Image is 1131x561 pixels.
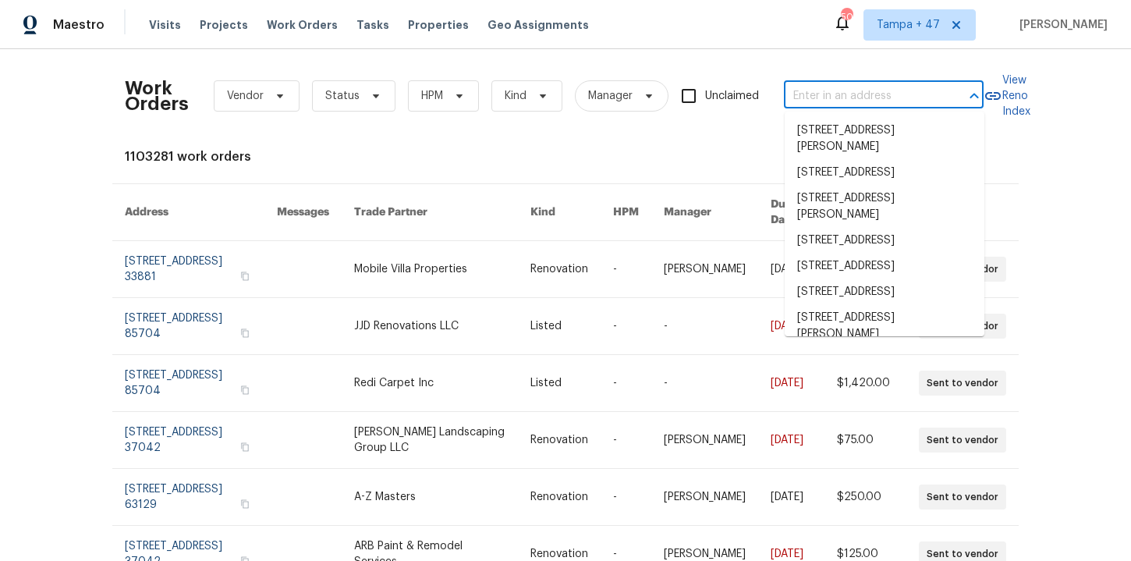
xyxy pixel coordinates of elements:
[125,80,189,112] h2: Work Orders
[505,88,526,104] span: Kind
[342,469,519,526] td: A-Z Masters
[125,149,1006,165] div: 1103281 work orders
[588,88,633,104] span: Manager
[877,17,940,33] span: Tampa + 47
[651,241,758,298] td: [PERSON_NAME]
[342,298,519,355] td: JJD Renovations LLC
[601,355,651,412] td: -
[785,160,984,186] li: [STREET_ADDRESS]
[984,73,1030,119] a: View Reno Index
[963,85,985,107] button: Close
[601,412,651,469] td: -
[785,118,984,160] li: [STREET_ADDRESS][PERSON_NAME]
[238,269,252,283] button: Copy Address
[518,184,601,241] th: Kind
[518,298,601,355] td: Listed
[601,241,651,298] td: -
[651,469,758,526] td: [PERSON_NAME]
[342,355,519,412] td: Redi Carpet Inc
[342,241,519,298] td: Mobile Villa Properties
[518,241,601,298] td: Renovation
[601,469,651,526] td: -
[785,305,984,347] li: [STREET_ADDRESS][PERSON_NAME]
[841,9,852,25] div: 506
[785,279,984,305] li: [STREET_ADDRESS]
[651,355,758,412] td: -
[518,412,601,469] td: Renovation
[53,17,105,33] span: Maestro
[227,88,264,104] span: Vendor
[264,184,342,241] th: Messages
[705,88,759,105] span: Unclaimed
[267,17,338,33] span: Work Orders
[518,355,601,412] td: Listed
[408,17,469,33] span: Properties
[601,298,651,355] td: -
[651,298,758,355] td: -
[785,228,984,254] li: [STREET_ADDRESS]
[238,383,252,397] button: Copy Address
[342,184,519,241] th: Trade Partner
[325,88,360,104] span: Status
[758,184,824,241] th: Due Date
[601,184,651,241] th: HPM
[487,17,589,33] span: Geo Assignments
[356,20,389,30] span: Tasks
[1013,17,1108,33] span: [PERSON_NAME]
[200,17,248,33] span: Projects
[785,186,984,228] li: [STREET_ADDRESS][PERSON_NAME]
[342,412,519,469] td: [PERSON_NAME] Landscaping Group LLC
[518,469,601,526] td: Renovation
[785,254,984,279] li: [STREET_ADDRESS]
[149,17,181,33] span: Visits
[238,497,252,511] button: Copy Address
[784,84,940,108] input: Enter in an address
[112,184,264,241] th: Address
[651,412,758,469] td: [PERSON_NAME]
[238,440,252,454] button: Copy Address
[421,88,443,104] span: HPM
[651,184,758,241] th: Manager
[238,326,252,340] button: Copy Address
